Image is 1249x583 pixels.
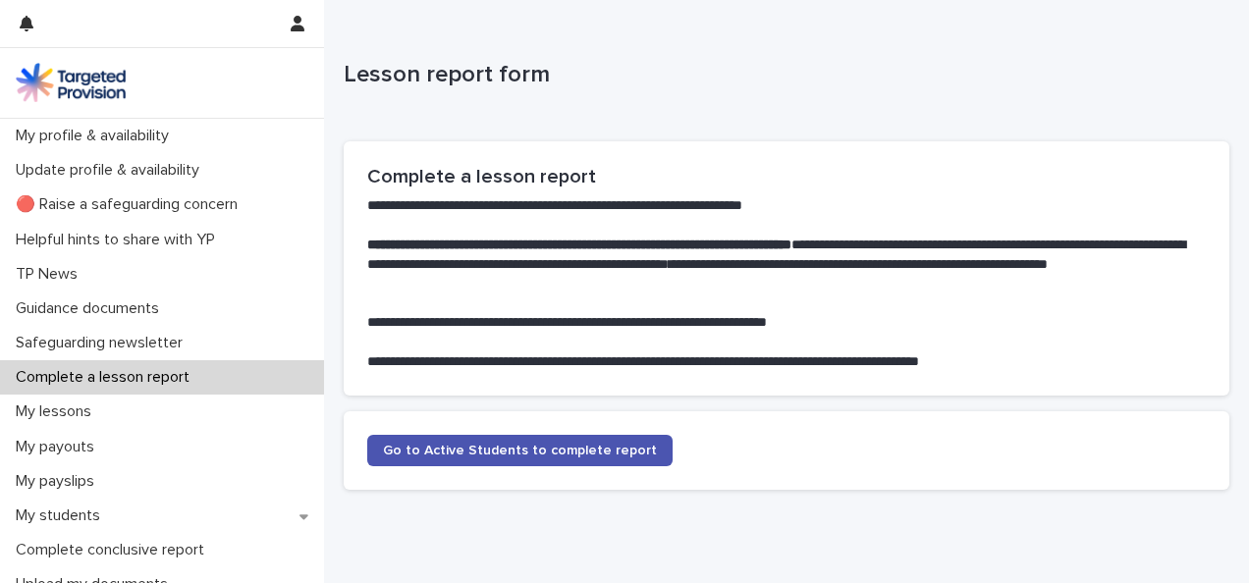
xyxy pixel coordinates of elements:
a: Go to Active Students to complete report [367,435,673,466]
p: 🔴 Raise a safeguarding concern [8,195,253,214]
p: Complete a lesson report [8,368,205,387]
p: My payouts [8,438,110,456]
p: TP News [8,265,93,284]
p: Lesson report form [344,61,1222,89]
p: Update profile & availability [8,161,215,180]
span: Go to Active Students to complete report [383,444,657,457]
p: My lessons [8,402,107,421]
p: My profile & availability [8,127,185,145]
p: My students [8,506,116,525]
h2: Complete a lesson report [367,165,1206,188]
p: My payslips [8,472,110,491]
p: Guidance documents [8,299,175,318]
p: Complete conclusive report [8,541,220,559]
p: Helpful hints to share with YP [8,231,231,249]
img: M5nRWzHhSzIhMunXDL62 [16,63,126,102]
p: Safeguarding newsletter [8,334,198,352]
